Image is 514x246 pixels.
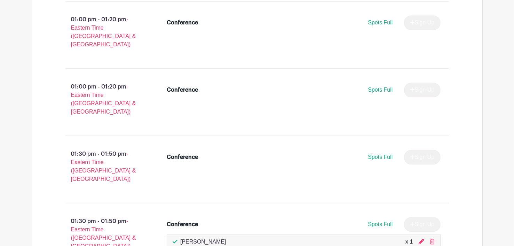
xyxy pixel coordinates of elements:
[167,153,198,161] div: Conference
[405,238,413,246] div: x 1
[167,220,198,229] div: Conference
[368,87,393,93] span: Spots Full
[71,16,136,47] span: - Eastern Time ([GEOGRAPHIC_DATA] & [GEOGRAPHIC_DATA])
[180,238,226,246] p: [PERSON_NAME]
[167,86,198,94] div: Conference
[71,84,136,115] span: - Eastern Time ([GEOGRAPHIC_DATA] & [GEOGRAPHIC_DATA])
[54,13,156,52] p: 01:00 pm - 01:20 pm
[368,20,393,25] span: Spots Full
[368,154,393,160] span: Spots Full
[167,18,198,27] div: Conference
[71,151,136,182] span: - Eastern Time ([GEOGRAPHIC_DATA] & [GEOGRAPHIC_DATA])
[54,147,156,186] p: 01:30 pm - 01:50 pm
[368,221,393,227] span: Spots Full
[54,80,156,119] p: 01:00 pm - 01:20 pm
